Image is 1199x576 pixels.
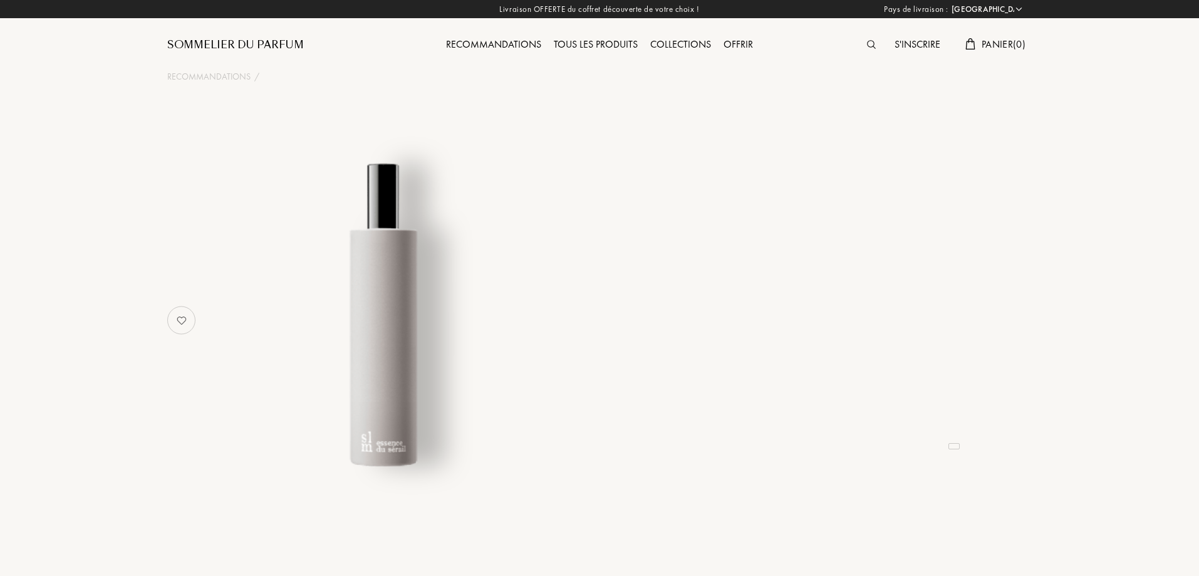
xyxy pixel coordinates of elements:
[965,38,975,50] img: cart.svg
[717,38,759,51] a: Offrir
[644,38,717,51] a: Collections
[888,37,947,53] div: S'inscrire
[548,37,644,53] div: Tous les produits
[884,3,948,16] span: Pays de livraison :
[229,159,539,469] img: undefined undefined
[254,70,259,83] div: /
[440,37,548,53] div: Recommandations
[548,38,644,51] a: Tous les produits
[440,38,548,51] a: Recommandations
[888,38,947,51] a: S'inscrire
[167,70,251,83] a: Recommandations
[717,37,759,53] div: Offrir
[644,37,717,53] div: Collections
[867,40,876,49] img: search_icn.svg
[167,38,304,53] a: Sommelier du Parfum
[169,308,194,333] img: no_like_p.png
[982,38,1025,51] span: Panier ( 0 )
